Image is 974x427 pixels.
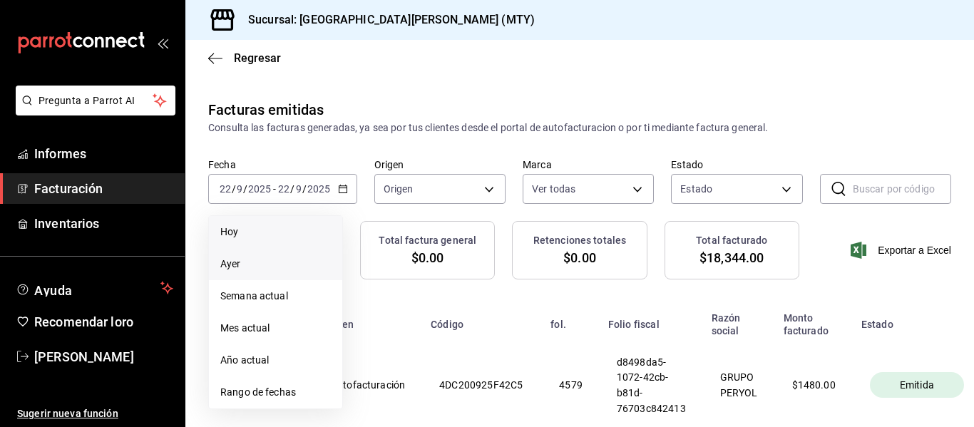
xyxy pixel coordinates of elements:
font: Informes [34,146,86,161]
font: Exportar a Excel [878,245,951,256]
font: Facturación [34,181,103,196]
font: Mes actual [220,322,270,334]
font: 1480.00 [798,380,836,391]
font: Regresar [234,51,281,65]
font: / [290,183,294,195]
font: Total factura general [379,235,476,246]
font: Hoy [220,226,238,237]
input: ---- [247,183,272,195]
input: ---- [307,183,331,195]
font: Ayer [220,258,241,269]
font: - [273,183,276,195]
input: -- [219,183,232,195]
font: Fecha [208,159,236,170]
input: -- [295,183,302,195]
font: 4579 [559,380,583,391]
button: abrir_cajón_menú [157,37,168,48]
input: Buscar por código [853,175,951,203]
font: Razón social [712,312,741,336]
font: / [243,183,247,195]
button: Regresar [208,51,281,65]
font: Ayuda [34,283,73,298]
font: Año actual [220,354,269,366]
font: / [302,183,307,195]
font: Autofacturación [331,380,405,391]
font: Semana actual [220,290,288,302]
font: Retenciones totales [533,235,627,246]
font: Monto facturado [784,312,829,336]
font: Código [431,319,463,330]
font: Marca [523,159,552,170]
font: Facturas emitidas [208,101,324,118]
font: $0.00 [563,250,596,265]
font: Folio fiscal [608,319,660,330]
font: Emitida [900,379,934,391]
font: 4DC200925F42C5 [439,380,523,391]
font: Ver todas [532,183,575,195]
font: Origen [384,183,414,195]
font: Sugerir nueva función [17,408,118,419]
font: d8498da5-1072-42cb-b81d-76703c842413 [617,356,686,415]
input: -- [236,183,243,195]
button: Exportar a Excel [853,242,951,259]
font: / [232,183,236,195]
font: Pregunta a Parrot AI [39,95,135,106]
font: GRUPO PERYOL [720,372,758,399]
font: Rango de fechas [220,386,296,398]
a: Pregunta a Parrot AI [10,103,175,118]
font: fol. [550,319,566,330]
input: -- [277,183,290,195]
font: Sucursal: [GEOGRAPHIC_DATA][PERSON_NAME] (MTY) [248,13,535,26]
font: Estado [861,319,893,330]
font: $ [792,380,798,391]
button: Pregunta a Parrot AI [16,86,175,115]
font: $0.00 [411,250,444,265]
font: Consulta las facturas generadas, ya sea por tus clientes desde el portal de autofacturacion o por... [208,122,769,133]
font: Inventarios [34,216,99,231]
font: Estado [680,183,712,195]
font: Recomendar loro [34,314,133,329]
font: $18,344.00 [699,250,764,265]
font: [PERSON_NAME] [34,349,134,364]
font: Total facturado [696,235,767,246]
font: Origen [374,159,404,170]
font: Estado [671,159,703,170]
